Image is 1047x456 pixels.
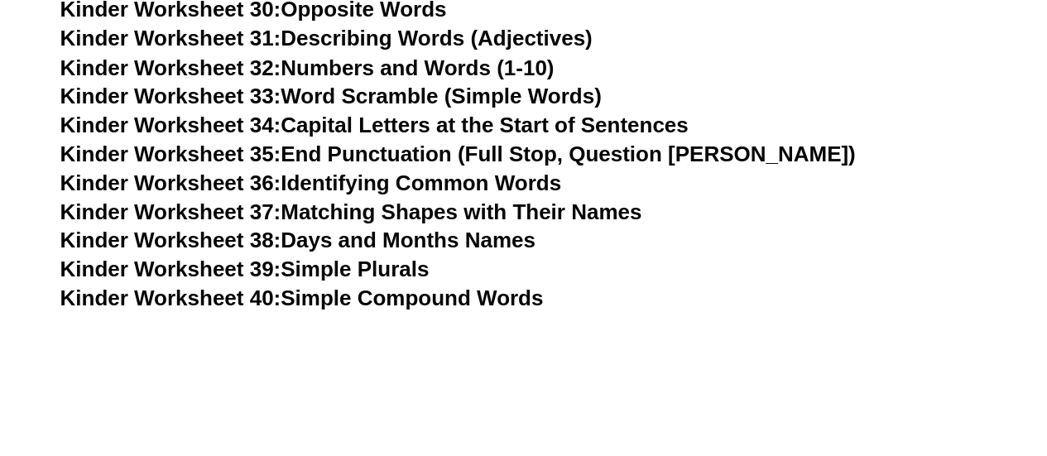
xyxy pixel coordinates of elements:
[60,112,689,137] a: Kinder Worksheet 34:Capital Letters at the Start of Sentences
[60,55,281,79] span: Kinder Worksheet 32:
[60,170,281,194] span: Kinder Worksheet 36:
[771,269,1047,456] iframe: Chat Widget
[60,199,642,223] a: Kinder Worksheet 37:Matching Shapes with Their Names
[60,83,602,108] a: Kinder Worksheet 33:Word Scramble (Simple Words)
[60,141,281,166] span: Kinder Worksheet 35:
[60,227,536,252] a: Kinder Worksheet 38:Days and Months Names
[60,26,281,50] span: Kinder Worksheet 31:
[60,170,561,194] a: Kinder Worksheet 36:Identifying Common Words
[60,285,281,310] span: Kinder Worksheet 40:
[60,256,430,281] a: Kinder Worksheet 39:Simple Plurals
[60,83,281,108] span: Kinder Worksheet 33:
[60,227,281,252] span: Kinder Worksheet 38:
[60,141,856,166] a: Kinder Worksheet 35:End Punctuation (Full Stop, Question [PERSON_NAME])
[60,55,555,79] a: Kinder Worksheet 32:Numbers and Words (1-10)
[60,26,593,50] a: Kinder Worksheet 31:Describing Words (Adjectives)
[60,112,281,137] span: Kinder Worksheet 34:
[60,199,281,223] span: Kinder Worksheet 37:
[60,256,281,281] span: Kinder Worksheet 39:
[60,285,544,310] a: Kinder Worksheet 40:Simple Compound Words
